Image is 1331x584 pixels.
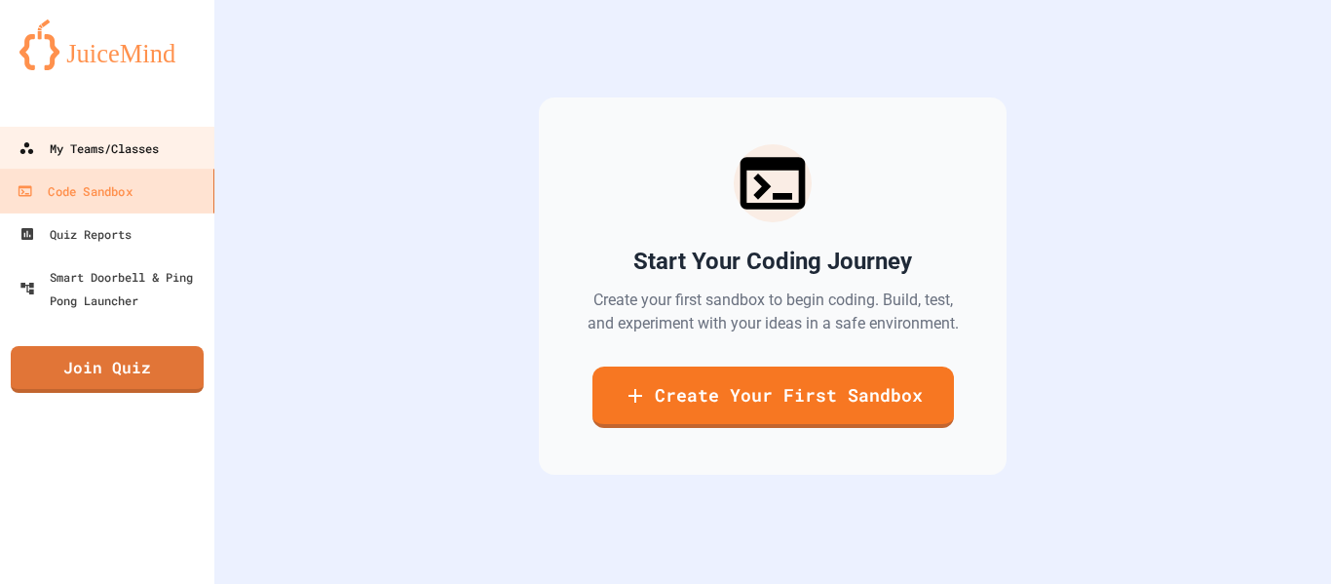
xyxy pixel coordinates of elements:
div: Quiz Reports [19,222,132,246]
p: Create your first sandbox to begin coding. Build, test, and experiment with your ideas in a safe ... [586,289,960,335]
a: Join Quiz [11,346,204,393]
a: Create Your First Sandbox [592,367,954,428]
div: Code Sandbox [17,179,132,204]
div: Smart Doorbell & Ping Pong Launcher [19,265,207,312]
h2: Start Your Coding Journey [633,246,912,277]
div: My Teams/Classes [19,136,159,160]
img: logo-orange.svg [19,19,195,70]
